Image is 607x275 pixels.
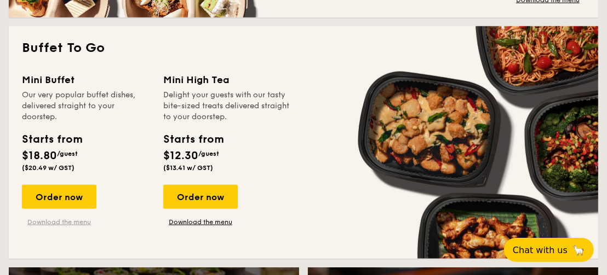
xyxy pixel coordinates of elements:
[163,90,291,122] div: Delight your guests with our tasty bite-sized treats delivered straight to your doorstep.
[22,218,96,226] a: Download the menu
[198,150,219,157] span: /guest
[163,149,198,162] span: $12.30
[163,131,223,148] div: Starts from
[22,149,57,162] span: $18.80
[57,150,78,157] span: /guest
[22,72,150,87] div: Mini Buffet
[22,164,75,172] span: ($20.49 w/ GST)
[504,238,594,262] button: Chat with us🦙
[22,185,96,209] div: Order now
[163,218,238,226] a: Download the menu
[572,244,585,256] span: 🦙
[22,39,585,57] h2: Buffet To Go
[22,131,82,148] div: Starts from
[22,90,150,122] div: Our very popular buffet dishes, delivered straight to your doorstep.
[513,245,568,255] span: Chat with us
[163,72,291,87] div: Mini High Tea
[163,185,238,209] div: Order now
[163,164,213,172] span: ($13.41 w/ GST)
